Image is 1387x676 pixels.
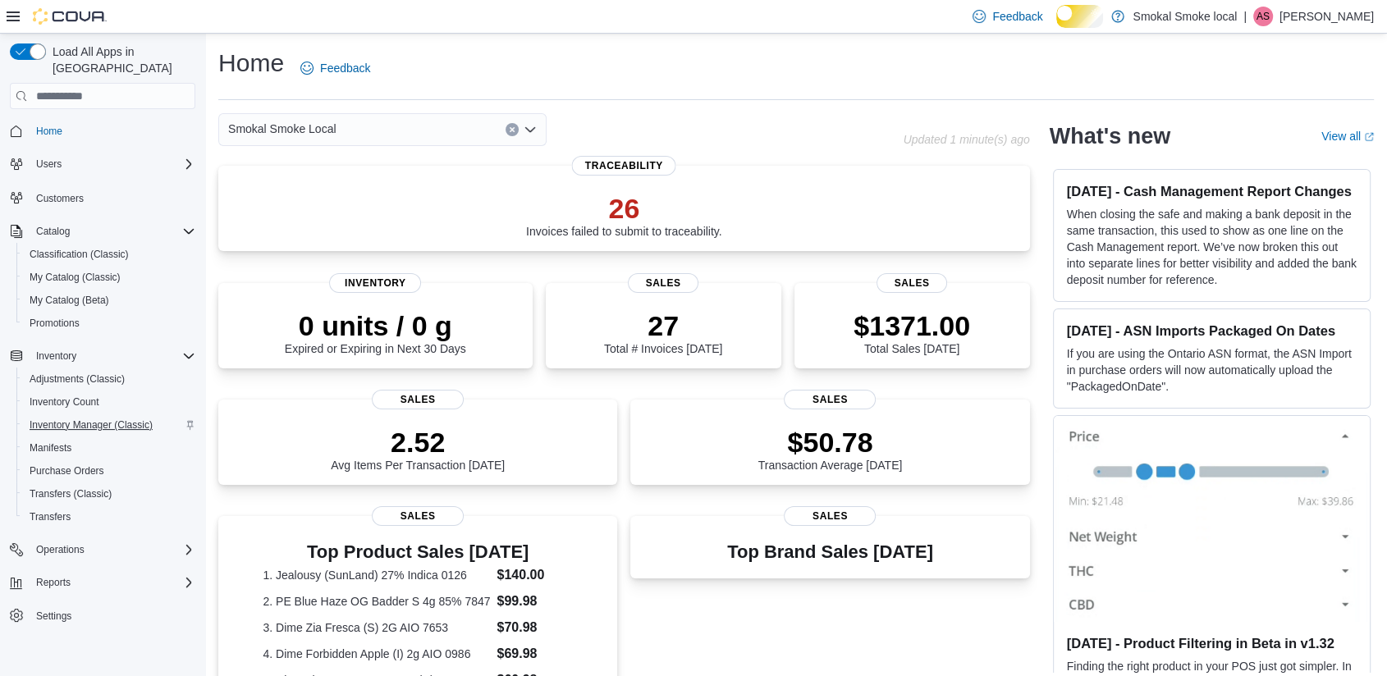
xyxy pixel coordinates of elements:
span: My Catalog (Classic) [30,271,121,284]
h3: [DATE] - ASN Imports Packaged On Dates [1067,322,1357,339]
span: Home [36,125,62,138]
button: Manifests [16,436,202,459]
button: Home [3,119,202,143]
p: $50.78 [758,426,903,459]
a: Promotions [23,313,86,333]
a: Transfers [23,507,77,527]
span: Inventory Manager (Classic) [30,418,153,432]
p: 0 units / 0 g [285,309,466,342]
span: Sales [784,506,876,526]
svg: External link [1364,132,1374,142]
span: Sales [877,273,947,293]
span: Manifests [23,438,195,458]
span: Catalog [30,222,195,241]
dd: $69.98 [497,644,572,664]
span: Inventory Count [23,392,195,412]
h3: Top Product Sales [DATE] [263,542,572,562]
a: Transfers (Classic) [23,484,118,504]
a: Manifests [23,438,78,458]
span: My Catalog (Classic) [23,267,195,287]
span: Catalog [36,225,70,238]
p: Updated 1 minute(s) ago [903,133,1029,146]
a: Inventory Count [23,392,106,412]
button: Promotions [16,312,202,335]
div: Invoices failed to submit to traceability. [526,192,722,238]
dd: $70.98 [497,618,572,637]
a: My Catalog (Beta) [23,290,116,310]
h1: Home [218,47,284,80]
button: Operations [3,538,202,561]
div: Transaction Average [DATE] [758,426,903,472]
div: Avg Items Per Transaction [DATE] [331,426,505,472]
p: Smokal Smoke local [1133,7,1237,26]
p: | [1243,7,1247,26]
button: Classification (Classic) [16,243,202,266]
span: Purchase Orders [23,461,195,481]
h3: Top Brand Sales [DATE] [727,542,933,562]
button: Users [30,154,68,174]
span: Promotions [30,317,80,330]
dt: 1. Jealousy (SunLand) 27% Indica 0126 [263,567,490,583]
button: Users [3,153,202,176]
button: Inventory [3,345,202,368]
span: My Catalog (Beta) [23,290,195,310]
button: My Catalog (Classic) [16,266,202,289]
button: Inventory Manager (Classic) [16,413,202,436]
span: Purchase Orders [30,464,104,477]
button: Transfers [16,505,202,528]
span: Dark Mode [1056,28,1057,29]
p: 2.52 [331,426,505,459]
input: Dark Mode [1056,5,1104,29]
dd: $99.98 [497,591,572,611]
a: Purchase Orders [23,461,111,481]
span: Reports [30,573,195,592]
button: Catalog [3,220,202,243]
a: Adjustments (Classic) [23,369,131,389]
span: Transfers [30,510,71,523]
div: Adam Sanchez [1253,7,1273,26]
a: Classification (Classic) [23,244,135,264]
span: Customers [30,187,195,208]
a: Inventory Manager (Classic) [23,415,159,435]
h3: [DATE] - Product Filtering in Beta in v1.32 [1067,635,1357,651]
button: Inventory [30,346,83,366]
dt: 2. PE Blue Haze OG Badder S 4g 85% 7847 [263,593,490,610]
span: Feedback [320,60,370,76]
span: Classification (Classic) [23,244,195,264]
button: Inventory Count [16,391,202,413]
span: Adjustments (Classic) [23,369,195,389]
span: Transfers [23,507,195,527]
span: Feedback [992,8,1042,25]
span: Transfers (Classic) [30,487,112,500]
button: Purchase Orders [16,459,202,482]
span: Settings [36,610,71,623]
span: My Catalog (Beta) [30,294,109,307]
p: 27 [604,309,722,342]
span: Smokal Smoke Local [228,119,336,139]
span: Load All Apps in [GEOGRAPHIC_DATA] [46,43,195,76]
button: Clear input [506,123,519,136]
p: [PERSON_NAME] [1279,7,1374,26]
span: Reports [36,576,71,589]
span: Transfers (Classic) [23,484,195,504]
p: When closing the safe and making a bank deposit in the same transaction, this used to show as one... [1067,206,1357,288]
button: Reports [30,573,77,592]
div: Expired or Expiring in Next 30 Days [285,309,466,355]
span: Users [30,154,195,174]
span: Inventory [329,273,421,293]
dd: $140.00 [497,565,572,585]
span: Sales [784,390,876,409]
h2: What's new [1050,123,1170,149]
span: Manifests [30,441,71,454]
img: Cova [33,8,107,25]
span: Classification (Classic) [30,248,129,261]
span: Customers [36,192,84,205]
p: If you are using the Ontario ASN format, the ASN Import in purchase orders will now automatically... [1067,345,1357,395]
span: Operations [30,540,195,560]
span: Inventory [30,346,195,366]
span: Sales [372,390,464,409]
span: Users [36,158,62,171]
span: Sales [372,506,464,526]
h3: [DATE] - Cash Management Report Changes [1067,183,1357,199]
span: Inventory Count [30,395,99,409]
